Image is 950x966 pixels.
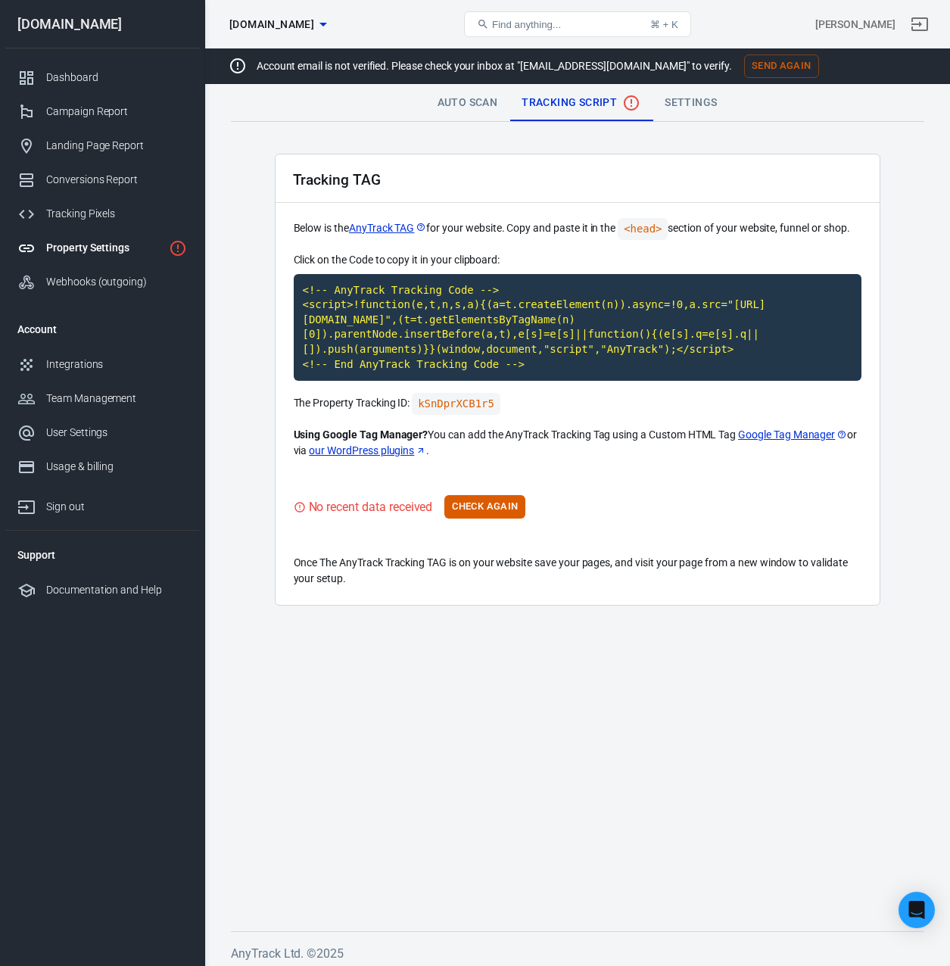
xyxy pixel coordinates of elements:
[5,537,199,573] li: Support
[257,58,732,74] p: Account email is not verified. Please check your inbox at "[EMAIL_ADDRESS][DOMAIN_NAME]" to verify.
[46,357,187,372] div: Integrations
[5,95,199,129] a: Campaign Report
[294,393,861,415] p: The Property Tracking ID:
[744,55,819,78] button: Send Again
[294,427,861,459] p: You can add the AnyTrack Tracking Tag using a Custom HTML Tag or via .
[294,497,433,516] div: Visit your website to trigger the Tracking Tag and validate your setup.
[349,220,426,236] a: AnyTrack TAG
[492,19,561,30] span: Find anything...
[5,197,199,231] a: Tracking Pixels
[309,443,426,459] a: our WordPress plugins
[5,347,199,382] a: Integrations
[5,17,199,31] div: [DOMAIN_NAME]
[899,892,935,928] div: Open Intercom Messenger
[412,393,500,415] code: Click to copy
[5,129,199,163] a: Landing Page Report
[46,582,187,598] div: Documentation and Help
[294,428,428,441] strong: Using Google Tag Manager?
[46,499,187,515] div: Sign out
[46,138,187,154] div: Landing Page Report
[653,85,729,121] a: Settings
[229,15,314,34] span: chrisgmorrison.com
[5,450,199,484] a: Usage & billing
[5,416,199,450] a: User Settings
[223,11,332,39] button: [DOMAIN_NAME]
[444,495,525,519] button: Check Again
[815,17,895,33] div: Account id: 4Eae67Et
[294,218,861,240] p: Below is the for your website. Copy and paste it in the section of your website, funnel or shop.
[46,104,187,120] div: Campaign Report
[738,427,847,443] a: Google Tag Manager
[46,274,187,290] div: Webhooks (outgoing)
[5,231,199,265] a: Property Settings
[46,70,187,86] div: Dashboard
[46,206,187,222] div: Tracking Pixels
[522,94,640,112] span: Tracking Script
[622,94,640,112] svg: No data received
[293,172,381,188] h2: Tracking TAG
[618,218,668,240] code: <head>
[294,252,861,268] p: Click on the Code to copy it in your clipboard:
[5,61,199,95] a: Dashboard
[5,265,199,299] a: Webhooks (outgoing)
[5,163,199,197] a: Conversions Report
[464,11,691,37] button: Find anything...⌘ + K
[169,239,187,257] svg: Property is not installed yet
[46,391,187,407] div: Team Management
[650,19,678,30] div: ⌘ + K
[5,382,199,416] a: Team Management
[46,172,187,188] div: Conversions Report
[5,484,199,524] a: Sign out
[294,555,861,587] p: Once The AnyTrack Tracking TAG is on your website save your pages, and visit your page from a new...
[231,944,924,963] h6: AnyTrack Ltd. © 2025
[46,459,187,475] div: Usage & billing
[309,497,433,516] div: No recent data received
[902,6,938,42] a: Sign out
[46,425,187,441] div: User Settings
[46,240,163,256] div: Property Settings
[5,311,199,347] li: Account
[294,274,861,382] code: Click to copy
[425,85,510,121] a: Auto Scan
